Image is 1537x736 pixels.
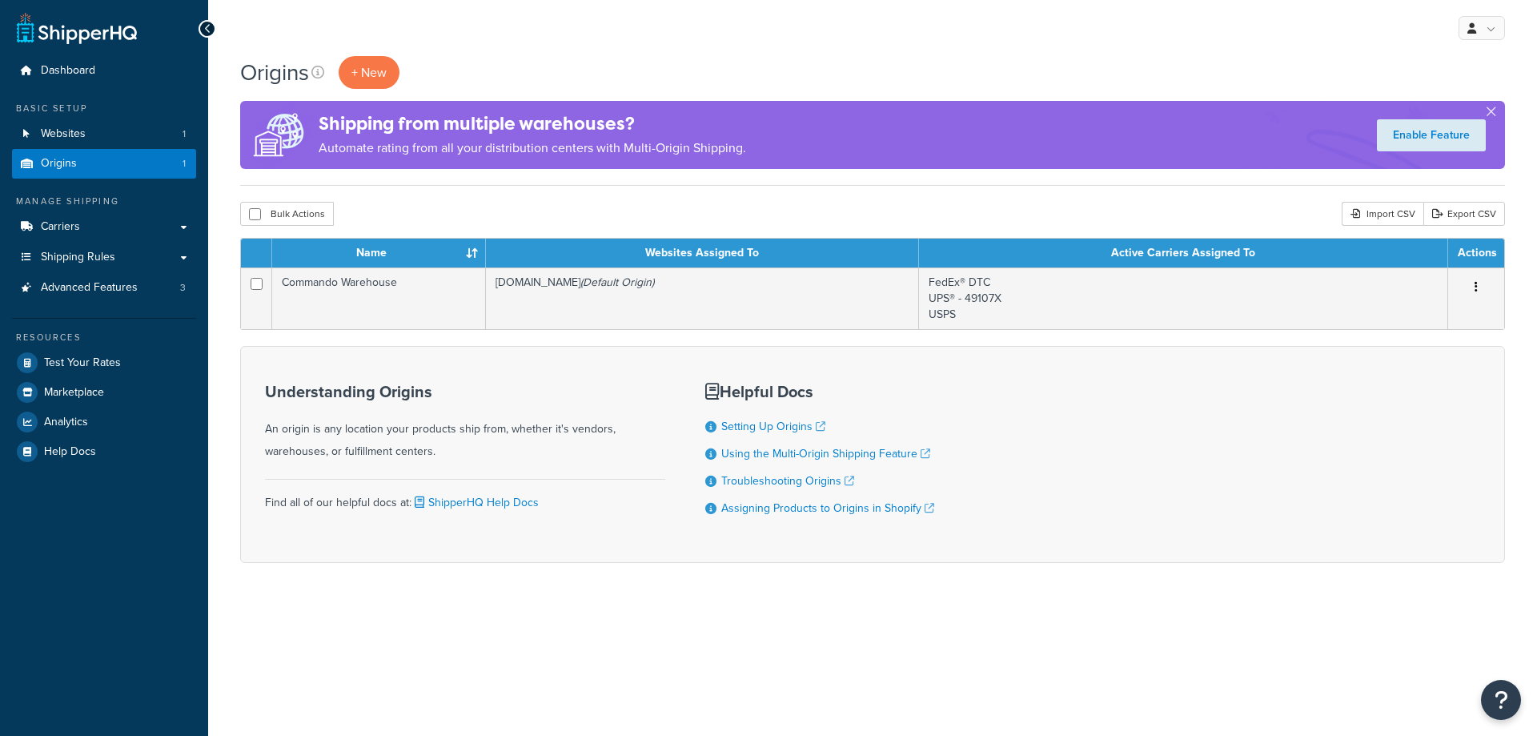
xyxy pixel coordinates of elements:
span: Websites [41,127,86,141]
li: Origins [12,149,196,179]
a: Analytics [12,408,196,436]
span: + New [351,63,387,82]
h4: Shipping from multiple warehouses? [319,111,746,137]
th: Actions [1448,239,1504,267]
a: Origins 1 [12,149,196,179]
a: Enable Feature [1377,119,1486,151]
a: ShipperHQ Help Docs [411,494,539,511]
div: Manage Shipping [12,195,196,208]
button: Bulk Actions [240,202,334,226]
td: FedEx® DTC UPS® - 49107X USPS [919,267,1448,329]
span: 3 [180,281,186,295]
p: Automate rating from all your distribution centers with Multi-Origin Shipping. [319,137,746,159]
a: Help Docs [12,437,196,466]
a: Carriers [12,212,196,242]
span: Analytics [44,416,88,429]
a: Setting Up Origins [721,418,825,435]
span: Shipping Rules [41,251,115,264]
th: Active Carriers Assigned To [919,239,1448,267]
a: Test Your Rates [12,348,196,377]
button: Open Resource Center [1481,680,1521,720]
div: Resources [12,331,196,344]
li: Websites [12,119,196,149]
a: Export CSV [1423,202,1505,226]
a: Websites 1 [12,119,196,149]
div: Import CSV [1342,202,1423,226]
span: Help Docs [44,445,96,459]
a: Using the Multi-Origin Shipping Feature [721,445,930,462]
span: 1 [183,127,186,141]
span: Carriers [41,220,80,234]
div: Basic Setup [12,102,196,115]
div: An origin is any location your products ship from, whether it's vendors, warehouses, or fulfillme... [265,383,665,463]
a: Advanced Features 3 [12,273,196,303]
h3: Understanding Origins [265,383,665,400]
a: ShipperHQ Home [17,12,137,44]
span: 1 [183,157,186,171]
h1: Origins [240,57,309,88]
div: Find all of our helpful docs at: [265,479,665,514]
i: (Default Origin) [580,274,654,291]
th: Websites Assigned To [486,239,919,267]
span: Marketplace [44,386,104,400]
td: Commando Warehouse [272,267,486,329]
a: Troubleshooting Origins [721,473,854,489]
li: Advanced Features [12,273,196,303]
a: Dashboard [12,56,196,86]
span: Advanced Features [41,281,138,295]
span: Dashboard [41,64,95,78]
th: Name : activate to sort column ascending [272,239,486,267]
img: ad-origins-multi-dfa493678c5a35abed25fd24b4b8a3fa3505936ce257c16c00bdefe2f3200be3.png [240,101,319,169]
a: Assigning Products to Origins in Shopify [721,500,934,517]
span: Origins [41,157,77,171]
a: Marketplace [12,378,196,407]
span: Test Your Rates [44,356,121,370]
h3: Helpful Docs [705,383,934,400]
a: + New [339,56,399,89]
a: Shipping Rules [12,243,196,272]
td: [DOMAIN_NAME] [486,267,919,329]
